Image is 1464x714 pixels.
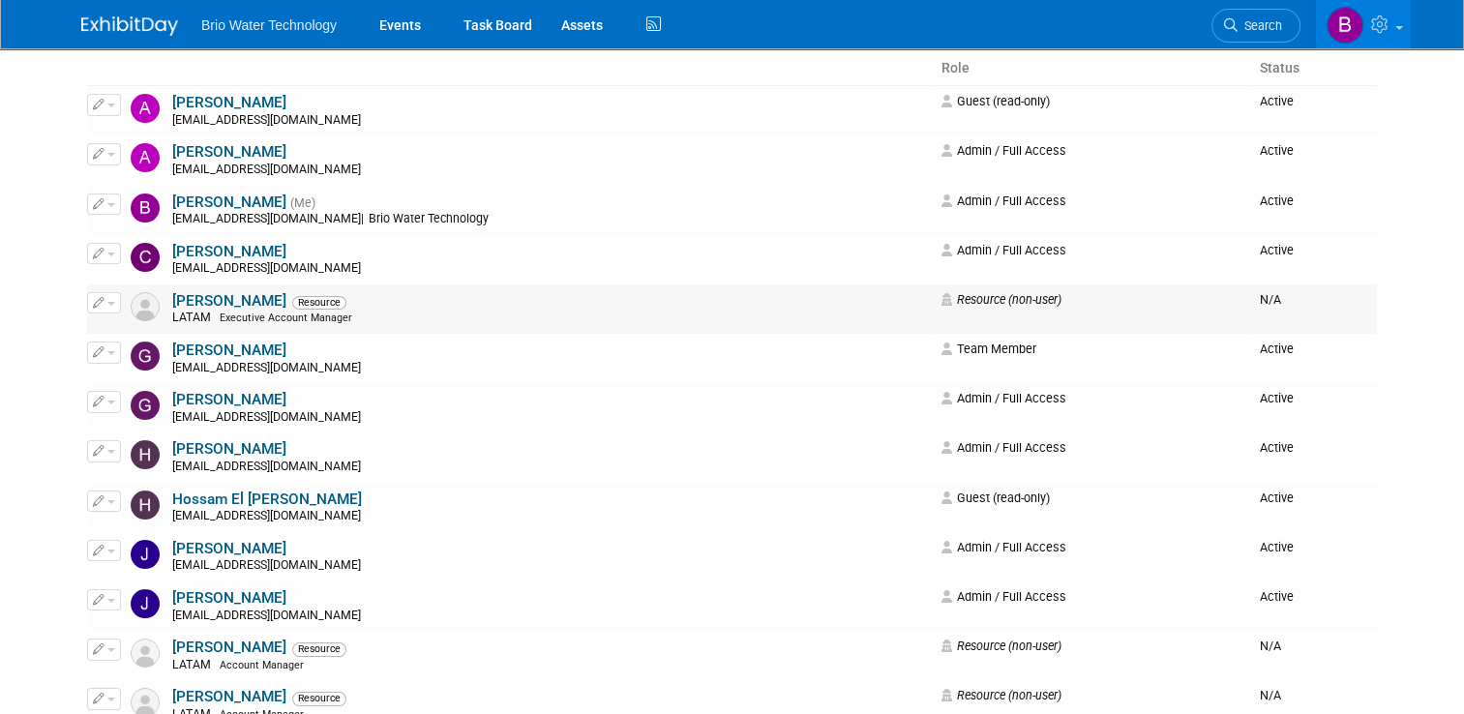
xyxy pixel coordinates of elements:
span: Active [1260,391,1294,405]
span: Active [1260,342,1294,356]
span: Search [1238,18,1282,33]
span: Brio Water Technology [201,17,337,33]
div: [EMAIL_ADDRESS][DOMAIN_NAME] [172,609,929,624]
a: [PERSON_NAME] [172,688,286,705]
span: Guest (read-only) [941,94,1050,108]
span: Resource [292,642,346,656]
a: Hossam El [PERSON_NAME] [172,491,362,508]
span: Admin / Full Access [941,193,1066,208]
span: Admin / Full Access [941,143,1066,158]
img: Harry Mesak [131,440,160,469]
div: [EMAIL_ADDRESS][DOMAIN_NAME] [172,410,929,426]
a: Search [1211,9,1300,43]
img: Georgii Tsatrian [131,342,160,371]
span: Resource (non-user) [941,688,1061,702]
span: Active [1260,589,1294,604]
span: Active [1260,540,1294,554]
span: N/A [1260,292,1281,307]
span: Account Manager [220,659,304,671]
img: Brandye Gahagan [131,193,160,223]
span: Resource [292,692,346,705]
a: [PERSON_NAME] [172,243,286,260]
div: [EMAIL_ADDRESS][DOMAIN_NAME] [172,361,929,376]
img: Arman Melkonian [131,143,160,172]
a: [PERSON_NAME] [172,193,286,211]
a: [PERSON_NAME] [172,143,286,161]
div: [EMAIL_ADDRESS][DOMAIN_NAME] [172,212,929,227]
span: Active [1260,143,1294,158]
a: [PERSON_NAME] [172,540,286,557]
img: James Park [131,589,160,618]
span: Active [1260,193,1294,208]
span: | [361,212,364,225]
img: Angela Moyano [131,94,160,123]
span: LATAM [172,658,217,671]
div: [EMAIL_ADDRESS][DOMAIN_NAME] [172,261,929,277]
span: Admin / Full Access [941,440,1066,455]
img: ExhibitDay [81,16,178,36]
div: [EMAIL_ADDRESS][DOMAIN_NAME] [172,509,929,524]
span: Resource (non-user) [941,639,1061,653]
span: Admin / Full Access [941,391,1066,405]
img: Cynthia Mendoza [131,243,160,272]
span: Active [1260,243,1294,257]
span: Guest (read-only) [941,491,1050,505]
div: [EMAIL_ADDRESS][DOMAIN_NAME] [172,460,929,475]
a: [PERSON_NAME] [172,292,286,310]
a: [PERSON_NAME] [172,639,286,656]
span: Admin / Full Access [941,589,1066,604]
span: Resource [292,296,346,310]
span: Active [1260,491,1294,505]
span: Admin / Full Access [941,540,1066,554]
div: [EMAIL_ADDRESS][DOMAIN_NAME] [172,113,929,129]
span: Brio Water Technology [364,212,494,225]
th: Status [1252,52,1377,85]
span: Active [1260,94,1294,108]
a: [PERSON_NAME] [172,391,286,408]
span: Team Member [941,342,1036,356]
span: (Me) [290,196,315,210]
a: [PERSON_NAME] [172,342,286,359]
img: Resource [131,292,160,321]
th: Role [934,52,1252,85]
span: Admin / Full Access [941,243,1066,257]
a: [PERSON_NAME] [172,94,286,111]
a: [PERSON_NAME] [172,589,286,607]
img: James Kang [131,540,160,569]
span: LATAM [172,311,217,324]
img: Hossam El Rafie [131,491,160,520]
img: Brandye Gahagan [1327,7,1363,44]
div: [EMAIL_ADDRESS][DOMAIN_NAME] [172,163,929,178]
span: N/A [1260,639,1281,653]
div: [EMAIL_ADDRESS][DOMAIN_NAME] [172,558,929,574]
a: [PERSON_NAME] [172,440,286,458]
span: Executive Account Manager [220,312,352,324]
span: Active [1260,440,1294,455]
img: Giancarlo Barzotti [131,391,160,420]
span: N/A [1260,688,1281,702]
img: Resource [131,639,160,668]
span: Resource (non-user) [941,292,1061,307]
